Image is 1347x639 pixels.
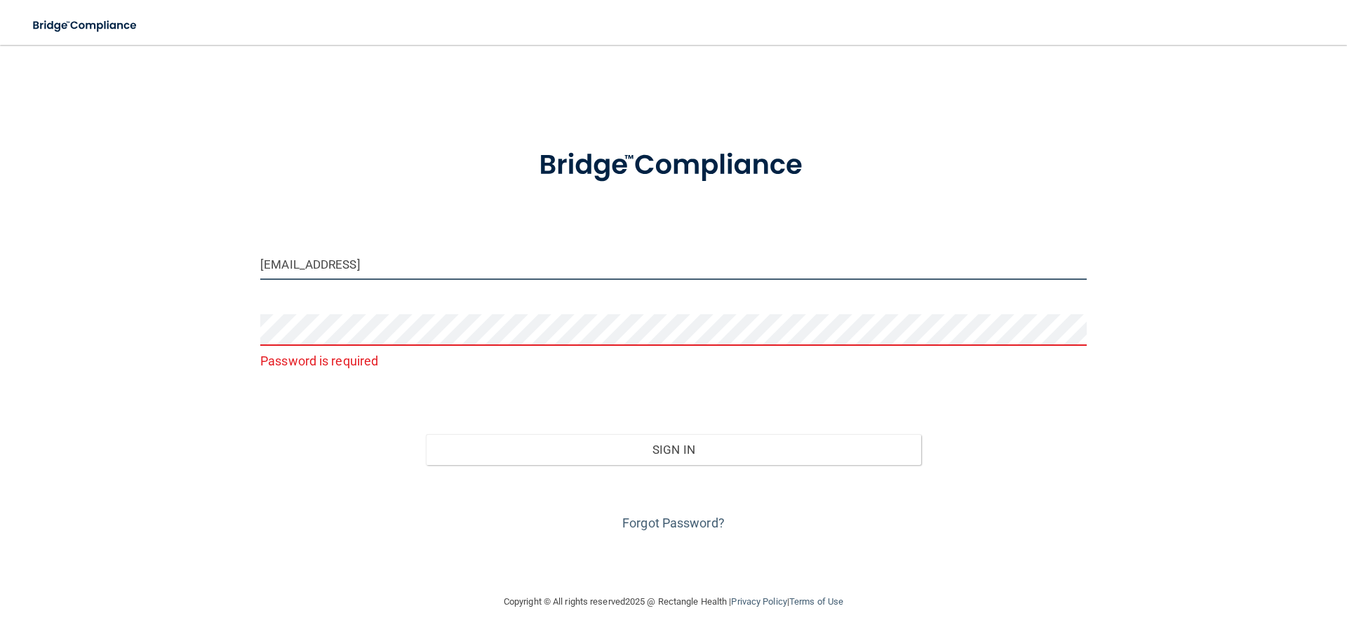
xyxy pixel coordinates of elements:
[260,248,1087,280] input: Email
[622,516,725,530] a: Forgot Password?
[731,596,786,607] a: Privacy Policy
[789,596,843,607] a: Terms of Use
[21,11,150,40] img: bridge_compliance_login_screen.278c3ca4.svg
[417,579,930,624] div: Copyright © All rights reserved 2025 @ Rectangle Health | |
[260,349,1087,372] p: Password is required
[426,434,922,465] button: Sign In
[510,129,837,202] img: bridge_compliance_login_screen.278c3ca4.svg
